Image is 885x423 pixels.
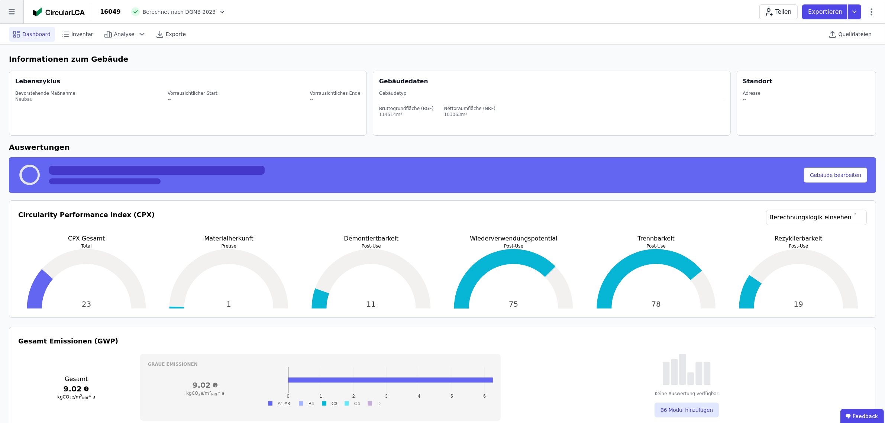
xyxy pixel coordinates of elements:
[168,96,217,102] div: --
[18,384,134,394] h3: 9.02
[114,30,135,38] span: Analyse
[9,54,876,65] h6: Informationen zum Gebäude
[9,142,876,153] h6: Auswertungen
[166,30,186,38] span: Exporte
[186,391,224,396] span: kgCO e/m * a
[310,90,360,96] div: Vorrausichtliches Ende
[18,375,134,384] h3: Gesamt
[15,96,75,102] div: Neubau
[209,390,211,394] sup: 2
[57,394,95,400] span: kgCO e/m * a
[839,30,872,38] span: Quelldateien
[730,243,867,249] p: Post-Use
[148,361,493,367] h3: Graue Emissionen
[303,243,439,249] p: Post-Use
[804,168,867,183] button: Gebäude bearbeiten
[100,7,121,16] div: 16049
[161,243,297,249] p: Preuse
[743,90,761,96] div: Adresse
[588,243,724,249] p: Post-Use
[379,77,730,86] div: Gebäudedaten
[444,106,496,112] div: Nettoraumfläche (NRF)
[71,30,93,38] span: Inventar
[808,7,844,16] p: Exportieren
[15,77,60,86] div: Lebenszyklus
[663,354,711,385] img: empty-state
[168,90,217,96] div: Vorrausichtlicher Start
[445,243,582,249] p: Post-Use
[655,403,719,417] button: B6 Modul hinzufügen
[148,380,263,390] h3: 9.02
[198,393,201,396] sub: 2
[211,393,218,396] sub: NRF
[161,234,297,243] p: Materialherkunft
[18,243,155,249] p: Total
[15,90,75,96] div: Bevorstehende Maßnahme
[143,8,216,16] span: Berechnet nach DGNB 2023
[444,112,496,117] div: 103063m²
[303,234,439,243] p: Demontiertbarkeit
[743,77,772,86] div: Standort
[18,234,155,243] p: CPX Gesamt
[766,210,867,225] a: Berechnungslogik einsehen
[82,396,89,400] sub: NRF
[379,106,434,112] div: Bruttogrundfläche (BGF)
[730,234,867,243] p: Rezyklierbarkeit
[655,391,718,397] div: Keine Auswertung verfügbar
[69,396,71,400] sub: 2
[759,4,798,19] button: Teilen
[310,96,360,102] div: --
[379,112,434,117] div: 114514m²
[80,394,82,398] sup: 2
[18,210,155,234] h3: Circularity Performance Index (CPX)
[379,90,724,96] div: Gebäudetyp
[22,30,51,38] span: Dashboard
[588,234,724,243] p: Trennbarkeit
[743,96,761,102] div: --
[445,234,582,243] p: Wiederverwendungspotential
[18,336,867,346] h3: Gesamt Emissionen (GWP)
[33,7,85,16] img: Concular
